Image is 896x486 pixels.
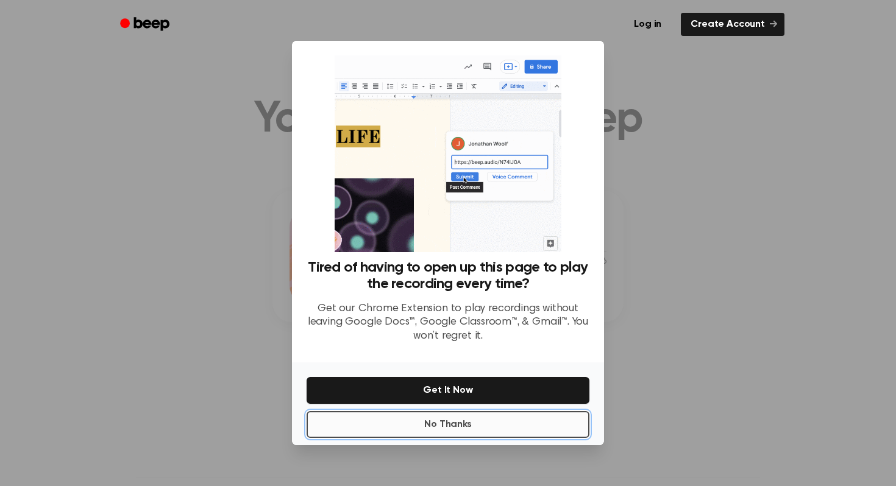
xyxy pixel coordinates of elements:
button: Get It Now [307,377,589,404]
button: No Thanks [307,411,589,438]
a: Log in [622,10,674,38]
h3: Tired of having to open up this page to play the recording every time? [307,259,589,292]
p: Get our Chrome Extension to play recordings without leaving Google Docs™, Google Classroom™, & Gm... [307,302,589,343]
img: Beep extension in action [335,55,561,252]
a: Beep [112,13,180,37]
a: Create Account [681,13,784,36]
